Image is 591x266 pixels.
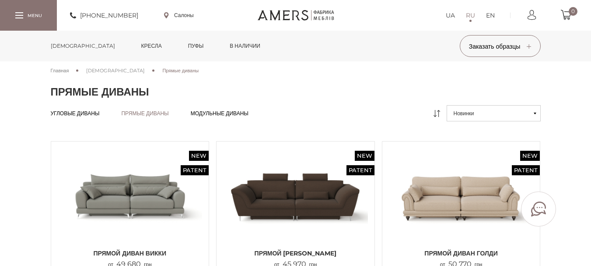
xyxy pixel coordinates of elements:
span: Прямой диван ВИККИ [58,249,203,258]
span: Прямой диван ГОЛДИ [389,249,534,258]
a: Модульные диваны [191,110,248,117]
h1: Прямые диваны [51,85,541,99]
a: Салоны [164,11,194,19]
span: New [355,151,374,161]
a: EN [486,10,495,21]
a: в наличии [223,31,267,61]
span: Patent [512,165,540,175]
span: Patent [181,165,209,175]
span: 0 [569,7,577,16]
button: Заказать образцы [460,35,541,57]
a: [DEMOGRAPHIC_DATA] [44,31,122,61]
span: New [520,151,540,161]
a: Угловые диваны [51,110,100,117]
a: Пуфы [182,31,210,61]
a: Главная [51,67,69,74]
a: [PHONE_NUMBER] [70,10,138,21]
span: Заказать образцы [469,43,532,50]
a: [DEMOGRAPHIC_DATA] [86,67,145,74]
a: RU [466,10,475,21]
span: Patent [346,165,374,175]
a: UA [446,10,455,21]
span: New [189,151,209,161]
a: Кресла [135,31,168,61]
button: Новинки [447,105,541,121]
span: Прямой [PERSON_NAME] [223,249,368,258]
